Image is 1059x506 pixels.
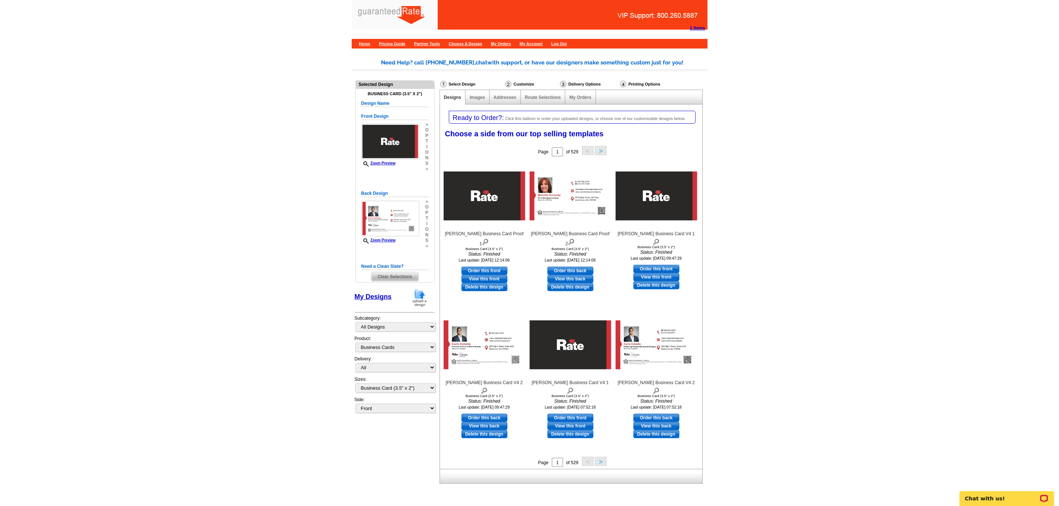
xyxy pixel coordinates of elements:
[425,155,428,161] span: n
[955,483,1059,506] iframe: LiveChat chat widget
[449,41,482,46] a: Choose A Design
[633,430,679,438] a: Delete this design
[616,394,697,398] div: Business Card (3.5" x 2")
[425,210,428,216] span: p
[444,247,525,251] div: Business Card (3.5" x 2")
[444,172,525,220] img: Michelle Ormandy Business Card Proof 1
[361,201,419,236] img: small-thumb.jpg
[547,430,593,438] a: Delete this design
[356,81,434,88] div: Selected Design
[453,114,504,121] span: Ready to Order?:
[361,238,396,242] a: Zoom Preview
[566,460,578,465] span: of 529
[425,243,428,249] span: »
[444,379,525,394] div: [PERSON_NAME] Business Card V4 2
[631,405,682,409] small: Last update: [DATE] 07:52:18
[545,258,596,262] small: Last update: [DATE] 12:14:06
[547,414,593,422] a: use this design
[616,245,697,249] div: Business Card (3.5" x 2")
[361,91,429,96] h4: Business Card (3.5" x 2")
[361,124,419,159] img: small-thumb.jpg
[481,386,488,394] img: view design details
[371,272,418,281] span: Clear Selections
[425,227,428,232] span: o
[425,199,428,204] span: »
[461,283,507,291] a: Delete this design
[425,144,428,150] span: i
[633,414,679,422] a: use this design
[568,237,575,245] img: view design details
[547,283,593,291] a: Delete this design
[361,263,429,270] h5: Need a Clean Slate?
[616,320,697,369] img: Carlo Cataldo Business Card V4 2
[582,457,594,466] button: <
[530,320,611,369] img: Carlo Cataldo Business Card V4 1
[582,146,594,155] button: <
[530,247,611,251] div: Business Card (3.5" x 2")
[445,130,604,138] span: Choose a side from our top selling templates
[491,41,511,46] a: My Orders
[361,161,396,165] a: Zoom Preview
[414,41,440,46] a: Partner Tools
[633,281,679,289] a: Delete this design
[530,251,611,257] i: Status: Finished
[444,398,525,405] i: Status: Finished
[425,150,428,155] span: o
[425,204,428,210] span: o
[444,320,525,369] img: Carlo Cataldo Business Card V4 2
[425,221,428,227] span: i
[425,216,428,221] span: t
[559,80,619,90] div: Delivery Options
[361,100,429,107] h5: Design Name
[379,41,406,46] a: Pricing Guide
[619,80,685,90] div: Printing Options
[595,146,607,155] button: >
[425,166,428,172] span: »
[616,379,697,394] div: [PERSON_NAME] Business Card V4 2
[504,80,559,88] div: Customize
[547,267,593,275] a: use this design
[361,113,429,120] h5: Front Design
[530,394,611,398] div: Business Card (3.5" x 2")
[355,376,435,396] div: Sizes:
[530,398,611,405] i: Status: Finished
[476,59,488,66] span: chat
[461,414,507,422] a: use this design
[520,41,543,46] a: My Account
[633,422,679,430] a: View this back
[595,457,607,466] button: >
[547,275,593,283] a: View this back
[616,249,697,256] i: Status: Finished
[425,133,428,139] span: p
[525,95,561,100] a: Route Selections
[355,335,435,356] div: Product:
[616,172,697,220] img: Carlo Cataldo Business Card V4 1
[425,238,428,243] span: s
[616,230,697,245] div: [PERSON_NAME] Business Card V4 1
[547,422,593,430] a: View this front
[425,122,428,127] span: »
[631,256,682,260] small: Last update: [DATE] 09:47:29
[538,149,549,154] span: Page
[461,422,507,430] a: View this back
[461,275,507,283] a: View this front
[355,356,435,376] div: Delivery:
[440,81,447,87] img: Select Design
[359,41,371,46] a: Home
[530,172,611,220] img: Michelle Ormandy Business Card Proof 2
[620,81,626,87] img: Printing Options & Summary
[444,394,525,398] div: Business Card (3.5" x 2")
[567,386,574,394] img: view design details
[470,95,485,100] a: Images
[633,265,679,273] a: use this design
[461,430,507,438] a: Delete this design
[444,251,525,257] i: Status: Finished
[461,267,507,275] a: use this design
[361,190,429,197] h5: Back Design
[653,237,660,245] img: view design details
[569,95,591,100] a: My Orders
[560,81,566,87] img: Delivery Options
[459,405,510,409] small: Last update: [DATE] 09:47:29
[551,41,567,46] a: Log Out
